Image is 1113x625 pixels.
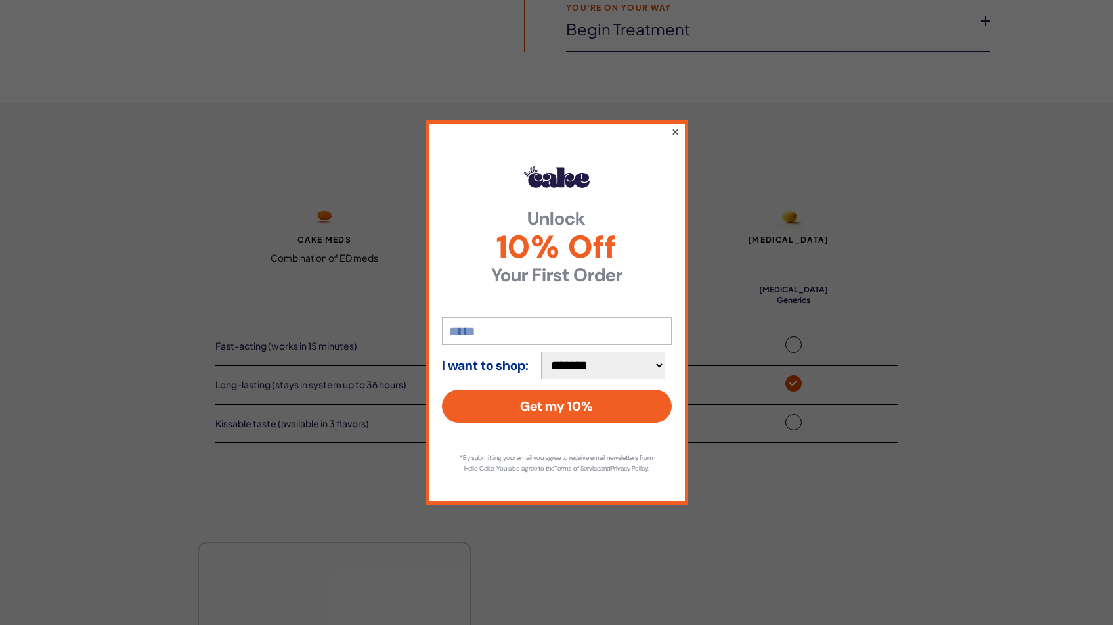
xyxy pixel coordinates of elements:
[611,464,647,473] a: Privacy Policy
[670,124,679,139] button: ×
[442,358,529,373] strong: I want to shop:
[524,166,590,187] img: Hello Cake
[442,390,672,423] button: Get my 10%
[554,464,600,473] a: Terms of Service
[442,231,672,263] span: 10% Off
[442,266,672,285] strong: Your First Order
[455,453,659,474] p: *By submitting your email you agree to receive email newsletters from Hello Cake. You also agree ...
[442,210,672,228] strong: Unlock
